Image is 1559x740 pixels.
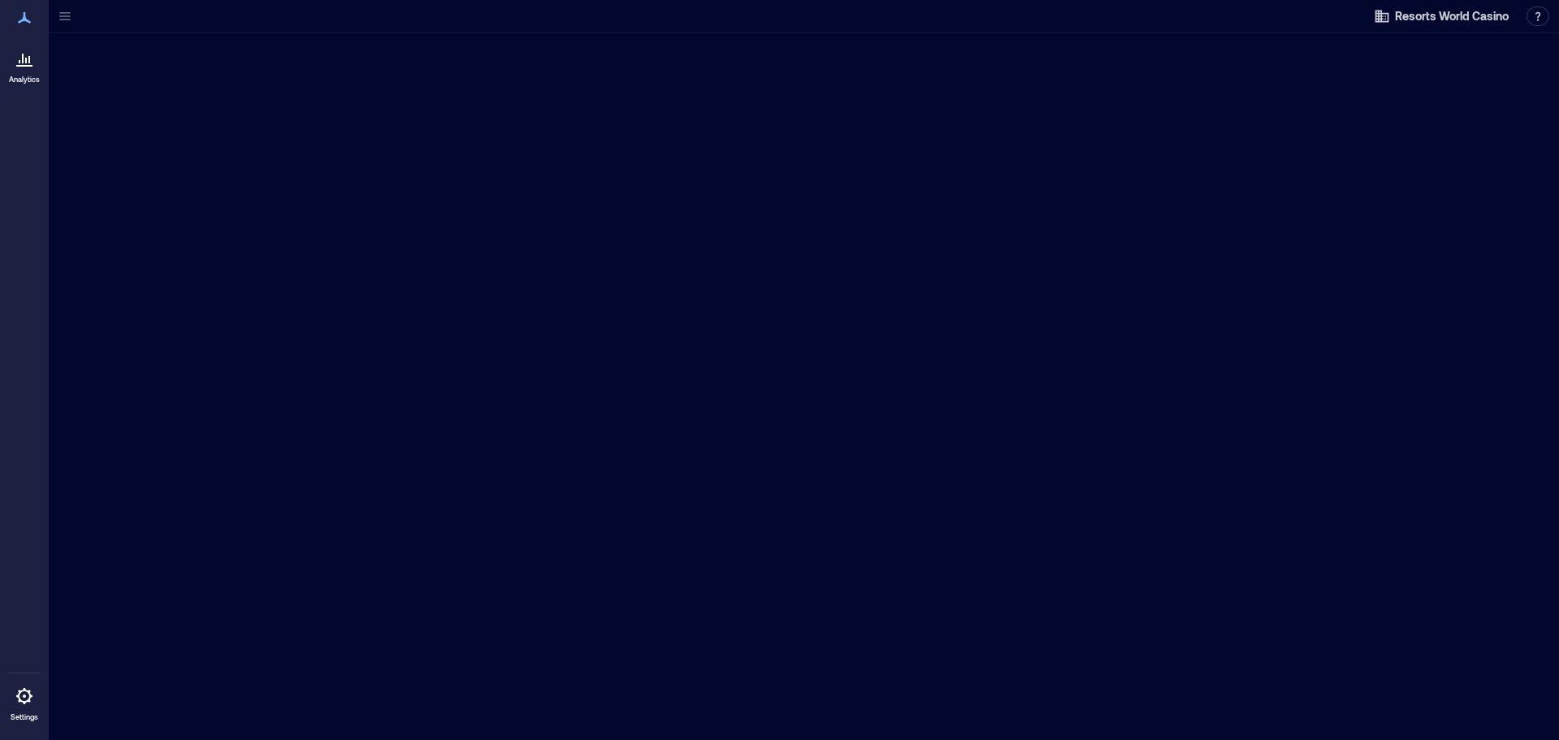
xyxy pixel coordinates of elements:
[1395,8,1509,24] span: Resorts World Casino
[1369,3,1514,29] button: Resorts World Casino
[5,677,44,727] a: Settings
[4,39,45,89] a: Analytics
[9,75,40,84] p: Analytics
[11,712,38,722] p: Settings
